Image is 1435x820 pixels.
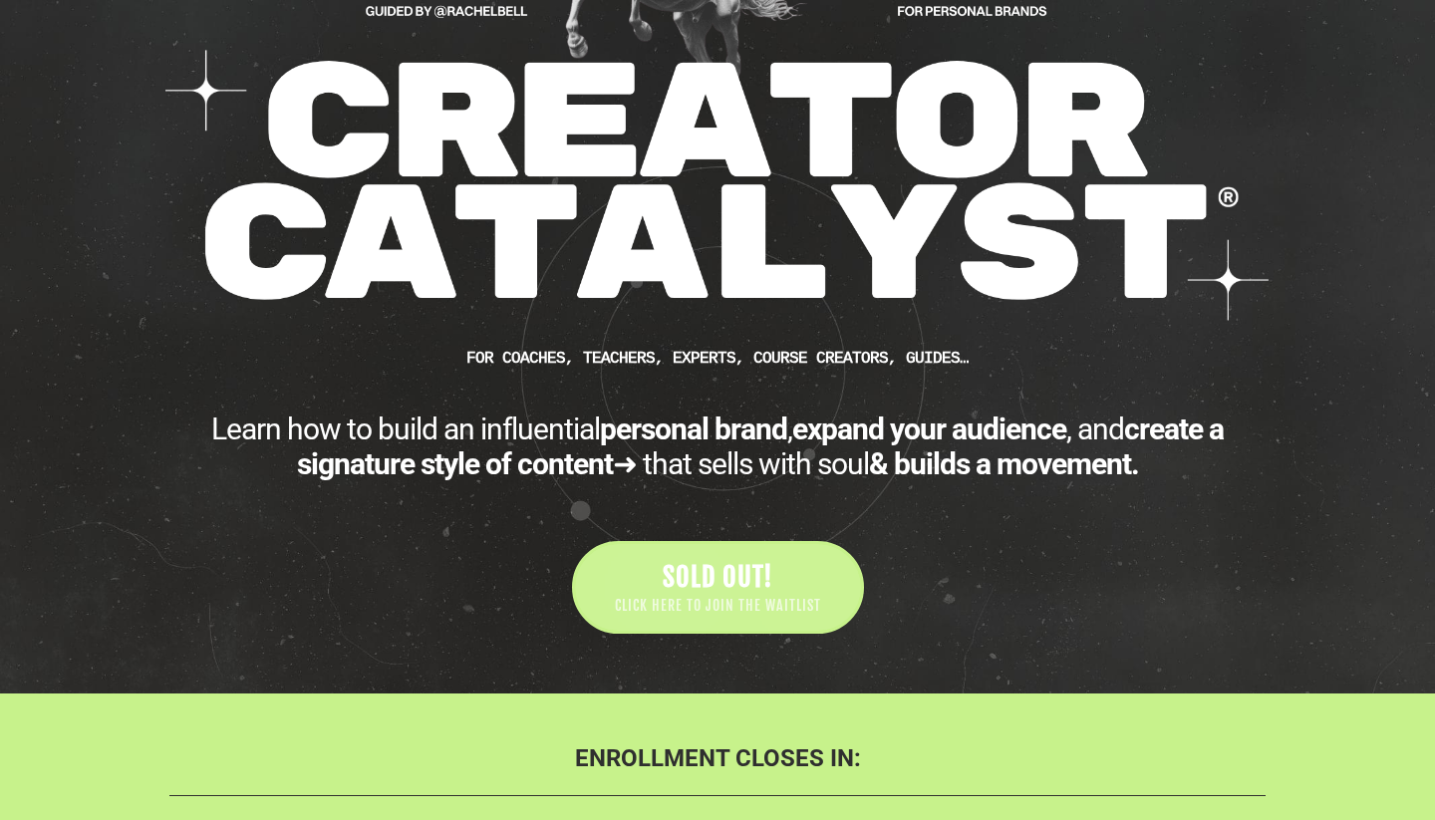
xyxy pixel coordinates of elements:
[575,744,861,772] b: ENROLLMENT CLOSES IN:
[466,349,969,367] b: FOR Coaches, teachers, experts, course creators, guides…
[572,541,864,634] a: SOLD OUT! CLICK HERE TO JOIN THE WAITLIST
[615,596,821,616] span: CLICK HERE TO JOIN THE WAITLIST
[869,446,1139,481] b: & builds a movement.
[169,411,1266,481] div: Learn how to build an influential , , and ➜ that sells with soul
[792,411,1066,446] b: expand your audience
[663,561,773,593] span: SOLD OUT!
[600,411,787,446] b: personal brand
[297,411,1225,481] b: create a signature style of content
